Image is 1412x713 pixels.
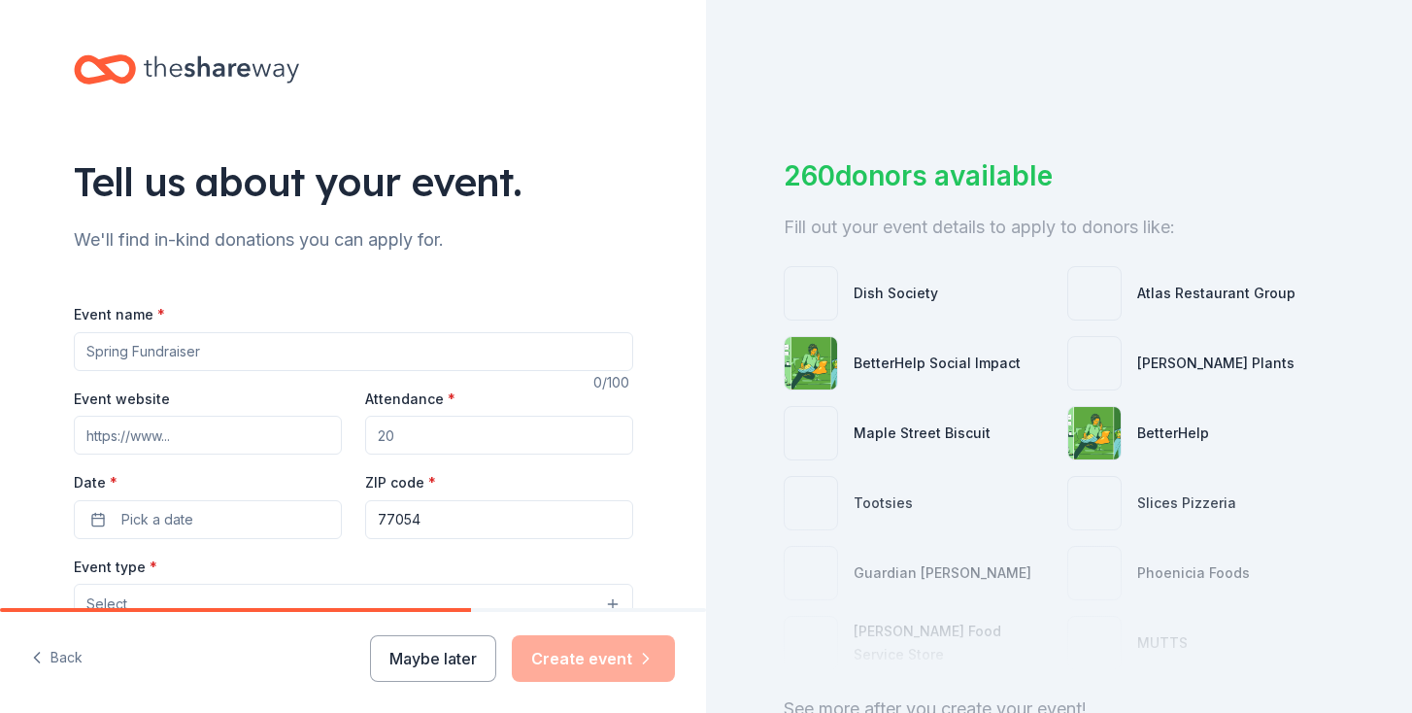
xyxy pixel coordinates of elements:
input: 20 [365,416,633,455]
label: Event name [74,305,165,324]
div: 260 donors available [784,155,1334,196]
input: 12345 (U.S. only) [365,500,633,539]
input: Spring Fundraiser [74,332,633,371]
img: photo for Buchanan's Plants [1068,337,1121,390]
div: [PERSON_NAME] Plants [1137,352,1294,375]
div: Dish Society [854,282,938,305]
div: We'll find in-kind donations you can apply for. [74,224,633,255]
button: Maybe later [370,635,496,682]
div: 0 /100 [593,371,633,394]
img: photo for Maple Street Biscuit [785,407,837,459]
div: Tell us about your event. [74,154,633,209]
label: Date [74,473,342,492]
div: Atlas Restaurant Group [1137,282,1295,305]
div: BetterHelp [1137,422,1209,445]
span: Pick a date [121,508,193,531]
img: photo for BetterHelp [1068,407,1121,459]
div: Maple Street Biscuit [854,422,991,445]
input: https://www... [74,416,342,455]
label: Attendance [365,390,455,409]
span: Select [86,593,127,616]
button: Pick a date [74,500,342,539]
label: ZIP code [365,473,436,492]
img: photo for Dish Society [785,267,837,320]
button: Select [74,584,633,625]
label: Event type [74,558,157,577]
label: Event website [74,390,170,409]
img: photo for Atlas Restaurant Group [1068,267,1121,320]
button: Back [31,638,83,679]
div: Fill out your event details to apply to donors like: [784,212,1334,243]
img: photo for BetterHelp Social Impact [785,337,837,390]
div: BetterHelp Social Impact [854,352,1021,375]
